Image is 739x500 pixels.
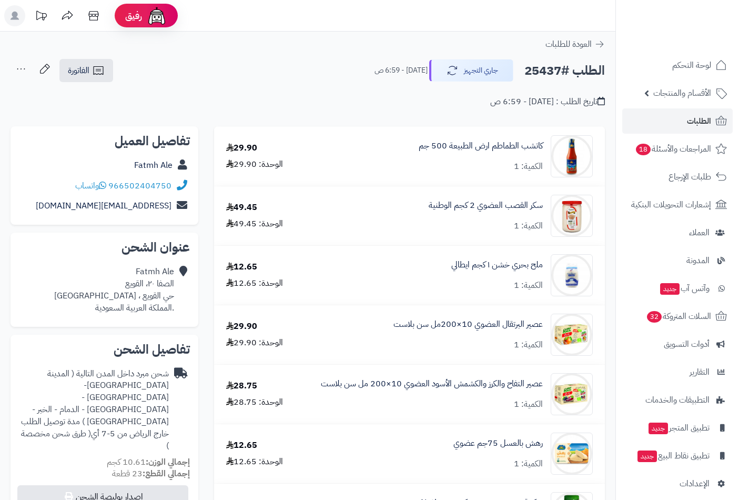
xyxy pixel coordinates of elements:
[622,471,733,496] a: الإعدادات
[226,261,257,273] div: 12.65
[659,281,710,296] span: وآتس آب
[19,368,169,452] div: شحن مبرد داخل المدن التالية ( المدينة [GEOGRAPHIC_DATA]- [GEOGRAPHIC_DATA] - [GEOGRAPHIC_DATA] - ...
[514,458,543,470] div: الكمية: 1
[690,365,710,379] span: التقارير
[646,309,711,324] span: السلات المتروكة
[686,253,710,268] span: المدونة
[226,456,283,468] div: الوحدة: 12.65
[545,38,605,51] a: العودة للطلبات
[143,467,190,480] strong: إجمالي القطع:
[75,179,106,192] a: واتساب
[514,161,543,173] div: الكمية: 1
[524,60,605,82] h2: الطلب #25437
[226,396,283,408] div: الوحدة: 28.75
[19,135,190,147] h2: تفاصيل العميل
[622,359,733,385] a: التقارير
[125,9,142,22] span: رفيق
[28,5,54,29] a: تحديثات المنصة
[622,304,733,329] a: السلات المتروكة32
[321,378,543,390] a: عصير التفاح والكرز والكشمش الأسود العضوي 10×200 مل سن بلاست
[551,314,592,356] img: orange-pack-1-90x90.jpg
[451,259,543,271] a: ملح بحري خشن ١ كجم ايطالي
[645,393,710,407] span: التطبيقات والخدمات
[226,218,283,230] div: الوحدة: 49.45
[622,248,733,273] a: المدونة
[226,380,257,392] div: 28.75
[514,279,543,292] div: الكمية: 1
[54,266,174,314] div: Fatmh Ale الصفا ٢٠، القويع حي القويع ، [GEOGRAPHIC_DATA] .المملكة العربية السعودية
[146,456,190,468] strong: إجمالي الوزن:
[635,142,711,156] span: المراجعات والأسئلة
[669,169,711,184] span: طلبات الإرجاع
[551,195,592,237] img: 1694815830-C08A9301%20(1)-90x90.jpg
[36,199,171,212] a: [EMAIL_ADDRESS][DOMAIN_NAME]
[226,202,257,214] div: 49.45
[622,136,733,162] a: المراجعات والأسئلة18
[146,5,167,26] img: ai-face.png
[622,53,733,78] a: لوحة التحكم
[108,179,171,192] a: 966502404750
[514,339,543,351] div: الكمية: 1
[622,164,733,189] a: طلبات الإرجاع
[664,337,710,352] span: أدوات التسويق
[453,437,543,449] a: رهش بالعسل 75جم عضوي
[226,158,283,171] div: الوحدة: 29.90
[653,86,711,101] span: الأقسام والمنتجات
[551,254,592,296] img: 3-2-90x90.jpg
[622,387,733,413] a: التطبيقات والخدمات
[680,476,710,491] span: الإعدادات
[393,318,543,331] a: عصير البرتقال العضوي 10×200مل سن بلاست
[687,114,711,128] span: الطلبات
[551,373,592,415] img: apple-cherry-blackcurrant-pack-90x90.jpg
[107,456,190,468] small: 10.61 كجم
[637,451,657,462] span: جديد
[551,135,592,177] img: 0000653_tomato_ketchup.jpeg.320x400_q95_upscale-True-90x90.jpg
[226,337,283,349] div: الوحدة: 29.90
[622,332,733,357] a: أدوات التسويق
[647,421,710,435] span: تطبيق المتجر
[622,108,733,134] a: الطلبات
[68,64,89,77] span: الفاتورة
[514,398,543,411] div: الكمية: 1
[647,311,662,323] span: 32
[551,433,592,475] img: rahash-with-honey-1_8-90x90.jpg
[622,415,733,441] a: تطبيق المتجرجديد
[689,225,710,240] span: العملاء
[226,277,283,289] div: الوحدة: 12.65
[19,241,190,254] h2: عنوان الشحن
[622,443,733,468] a: تطبيق نقاط البيعجديد
[112,467,190,480] small: 23 قطعة
[660,283,680,295] span: جديد
[134,159,173,172] a: Fatmh Ale
[636,144,651,155] span: 18
[622,220,733,245] a: العملاء
[667,29,729,52] img: logo-2.png
[649,423,668,434] span: جديد
[226,142,257,154] div: 29.90
[636,448,710,463] span: تطبيق نقاط البيع
[21,427,169,452] span: ( طرق شحن مخصصة )
[429,199,543,212] a: سكر القصب العضوي 2 كجم الوطنية
[514,220,543,232] div: الكمية: 1
[672,58,711,73] span: لوحة التحكم
[226,439,257,452] div: 12.65
[631,197,711,212] span: إشعارات التحويلات البنكية
[59,59,113,82] a: الفاتورة
[622,276,733,301] a: وآتس آبجديد
[19,343,190,356] h2: تفاصيل الشحن
[419,140,543,152] a: كاتشب الطماطم ارض الطبيعة 500 جم
[374,65,428,76] small: [DATE] - 6:59 ص
[622,192,733,217] a: إشعارات التحويلات البنكية
[490,96,605,108] div: تاريخ الطلب : [DATE] - 6:59 ص
[429,59,513,82] button: جاري التجهيز
[226,321,257,333] div: 29.90
[545,38,592,51] span: العودة للطلبات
